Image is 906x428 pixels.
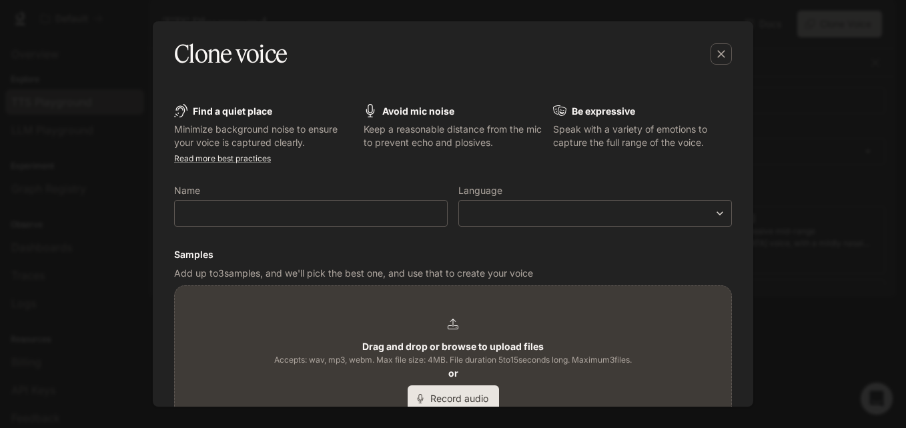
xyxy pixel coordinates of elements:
[274,353,632,367] span: Accepts: wav, mp3, webm. Max file size: 4MB. File duration 5 to 15 seconds long. Maximum 3 files.
[448,367,458,379] b: or
[553,123,732,149] p: Speak with a variety of emotions to capture the full range of the voice.
[364,123,542,149] p: Keep a reasonable distance from the mic to prevent echo and plosives.
[408,385,499,412] button: Record audio
[193,105,272,117] b: Find a quiet place
[174,153,271,163] a: Read more best practices
[174,123,353,149] p: Minimize background noise to ensure your voice is captured clearly.
[459,207,731,220] div: ​
[382,105,454,117] b: Avoid mic noise
[174,37,287,71] h5: Clone voice
[362,341,544,352] b: Drag and drop or browse to upload files
[174,248,732,261] h6: Samples
[572,105,635,117] b: Be expressive
[174,267,732,280] p: Add up to 3 samples, and we'll pick the best one, and use that to create your voice
[174,186,200,195] p: Name
[458,186,502,195] p: Language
